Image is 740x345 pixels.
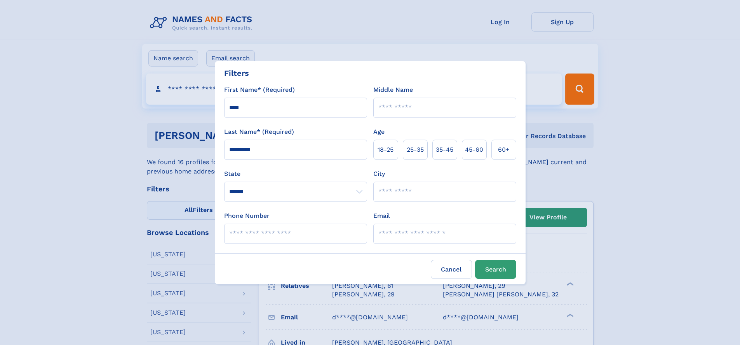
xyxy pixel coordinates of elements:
span: 18‑25 [378,145,394,154]
label: Middle Name [373,85,413,95]
label: State [224,169,367,179]
label: Age [373,127,385,137]
label: Phone Number [224,211,270,221]
span: 45‑60 [465,145,483,154]
label: City [373,169,385,179]
label: Email [373,211,390,221]
label: Last Name* (Required) [224,127,294,137]
span: 35‑45 [436,145,453,154]
span: 25‑35 [407,145,424,154]
label: First Name* (Required) [224,85,295,95]
div: Filters [224,67,249,79]
button: Search [475,260,516,279]
label: Cancel [431,260,472,279]
span: 60+ [498,145,510,154]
